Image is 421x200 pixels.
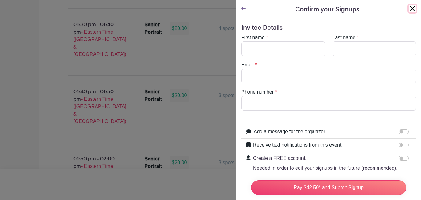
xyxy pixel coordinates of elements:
label: Receive text notifications from this event. [253,141,343,149]
button: Close [409,5,416,12]
input: Pay $42.50* and Submit Signup [251,180,406,195]
p: Needed in order to edit your signups in the future (recommended). [253,164,398,172]
label: Email [241,61,254,69]
label: Phone number [241,88,274,96]
p: Create a FREE account. [253,155,398,162]
label: Last name [333,34,356,41]
label: Add a message for the organizer. [254,128,326,135]
h5: Confirm your Signups [295,5,359,14]
h5: Invitee Details [241,24,416,32]
label: First name [241,34,265,41]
